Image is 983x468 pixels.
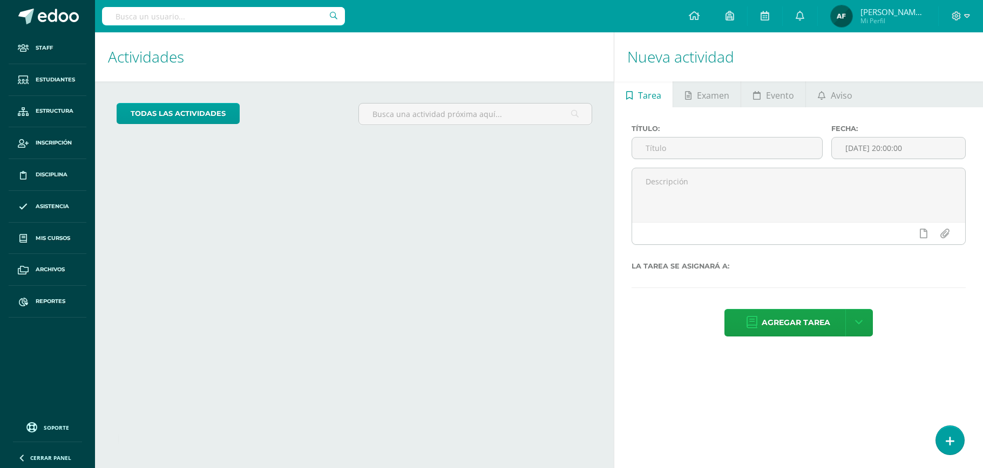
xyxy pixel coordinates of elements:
[762,309,830,336] span: Agregar tarea
[36,107,73,115] span: Estructura
[102,7,345,25] input: Busca un usuario...
[673,81,741,107] a: Examen
[741,81,805,107] a: Evento
[632,262,966,270] label: La tarea se asignará a:
[36,297,65,306] span: Reportes
[9,191,86,223] a: Asistencia
[9,32,86,64] a: Staff
[614,81,673,107] a: Tarea
[632,125,823,133] label: Título:
[36,265,65,274] span: Archivos
[359,104,591,125] input: Busca una actividad próxima aquí...
[117,103,240,124] a: todas las Actividades
[9,159,86,191] a: Disciplina
[36,75,75,84] span: Estudiantes
[36,234,70,243] span: Mis cursos
[9,254,86,286] a: Archivos
[697,82,729,108] span: Examen
[36,139,72,147] span: Inscripción
[9,286,86,318] a: Reportes
[627,32,970,81] h1: Nueva actividad
[766,82,794,108] span: Evento
[36,170,67,179] span: Disciplina
[832,137,965,159] input: Fecha de entrega
[36,202,69,211] span: Asistencia
[30,454,71,462] span: Cerrar panel
[831,125,966,133] label: Fecha:
[9,127,86,159] a: Inscripción
[108,32,601,81] h1: Actividades
[9,96,86,128] a: Estructura
[9,64,86,96] a: Estudiantes
[831,5,852,27] img: d3b41b5dbcd8c03882805bf00be4cfb8.png
[36,44,53,52] span: Staff
[9,223,86,254] a: Mis cursos
[44,424,69,431] span: Soporte
[831,82,852,108] span: Aviso
[806,81,864,107] a: Aviso
[860,6,925,17] span: [PERSON_NAME][US_STATE]
[860,16,925,25] span: Mi Perfil
[13,419,82,434] a: Soporte
[638,82,661,108] span: Tarea
[632,137,822,159] input: Título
